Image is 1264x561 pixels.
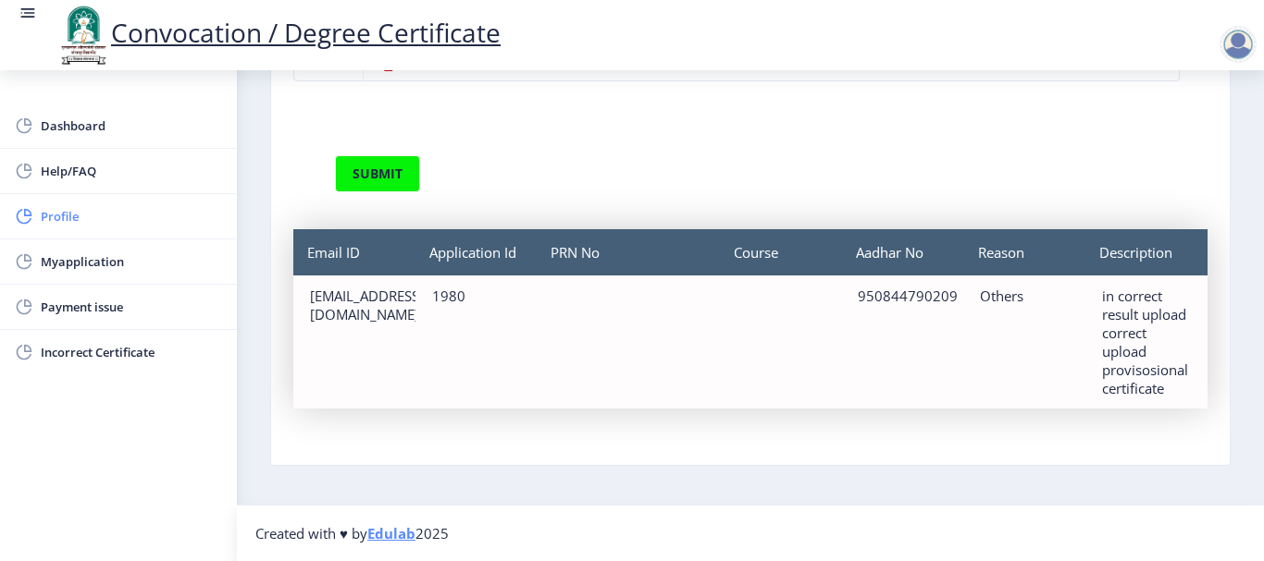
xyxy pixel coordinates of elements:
div: Description [1085,229,1208,275]
button: submit [335,155,420,192]
div: PRN No [537,229,720,275]
div: Email ID [293,229,415,275]
img: logo [56,4,111,67]
span: Payment issue [41,296,222,318]
span: Dashboard [41,115,222,137]
span: Help/FAQ [41,160,222,182]
span: Incorrect Certificate [41,341,222,363]
span: Myapplication [41,250,222,273]
div: Reason [964,229,1086,275]
div: in correct result upload correct upload provisosional certificate [1102,287,1191,397]
a: Convocation / Degree Certificate [56,15,501,50]
div: 1980 [432,287,521,305]
div: 950844790209 [858,287,947,305]
div: Aadhar No [842,229,964,275]
div: [EMAIL_ADDRESS][DOMAIN_NAME] [310,287,399,323]
a: Edulab [367,524,415,543]
div: Application Id [415,229,538,275]
span: Profile [41,205,222,227]
span: Created with ♥ by 2025 [255,524,449,543]
div: Others [980,287,1069,305]
div: Course [720,229,842,275]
